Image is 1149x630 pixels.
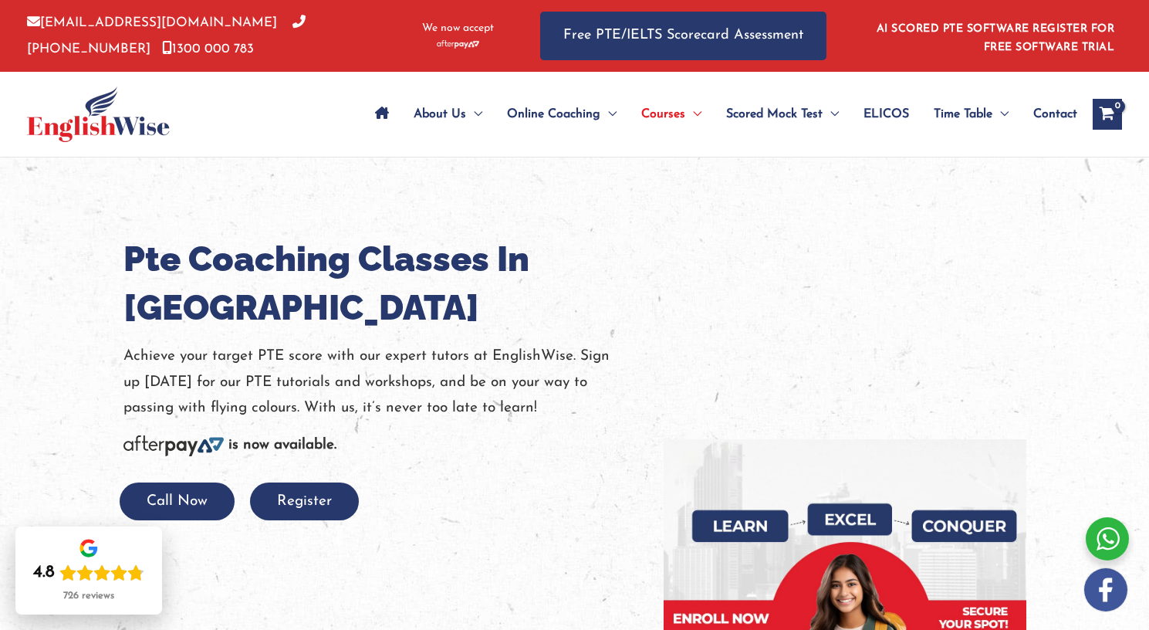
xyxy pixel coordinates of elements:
img: Afterpay-Logo [123,435,224,456]
span: Courses [641,87,685,141]
div: 4.8 [33,562,55,584]
a: Register [250,494,359,509]
h1: Pte Coaching Classes In [GEOGRAPHIC_DATA] [123,235,640,332]
a: About UsMenu Toggle [401,87,495,141]
span: Menu Toggle [992,87,1009,141]
a: [PHONE_NUMBER] [27,16,306,55]
a: 1300 000 783 [162,42,254,56]
img: white-facebook.png [1084,568,1127,611]
span: Online Coaching [507,87,600,141]
img: Afterpay-Logo [437,40,479,49]
span: Time Table [934,87,992,141]
button: Register [250,483,359,520]
img: cropped-ew-logo [27,86,170,142]
aside: Header Widget 1 [867,11,1122,61]
a: Contact [1021,87,1077,141]
a: View Shopping Cart, empty [1093,99,1122,130]
button: Call Now [120,483,235,520]
div: 726 reviews [63,590,114,602]
span: Menu Toggle [466,87,482,141]
p: Achieve your target PTE score with our expert tutors at EnglishWise. Sign up [DATE] for our PTE t... [123,344,640,421]
div: Rating: 4.8 out of 5 [33,562,144,584]
b: is now available. [228,438,336,452]
span: About Us [414,87,466,141]
span: Menu Toggle [600,87,617,141]
a: CoursesMenu Toggle [629,87,714,141]
span: Scored Mock Test [726,87,823,141]
a: Online CoachingMenu Toggle [495,87,629,141]
a: AI SCORED PTE SOFTWARE REGISTER FOR FREE SOFTWARE TRIAL [877,23,1115,53]
span: We now accept [422,21,494,36]
span: Menu Toggle [685,87,701,141]
a: Call Now [120,494,235,509]
a: ELICOS [851,87,921,141]
a: Free PTE/IELTS Scorecard Assessment [540,12,826,60]
a: Time TableMenu Toggle [921,87,1021,141]
span: ELICOS [863,87,909,141]
span: Contact [1033,87,1077,141]
span: Menu Toggle [823,87,839,141]
a: Scored Mock TestMenu Toggle [714,87,851,141]
nav: Site Navigation: Main Menu [363,87,1077,141]
a: [EMAIL_ADDRESS][DOMAIN_NAME] [27,16,277,29]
